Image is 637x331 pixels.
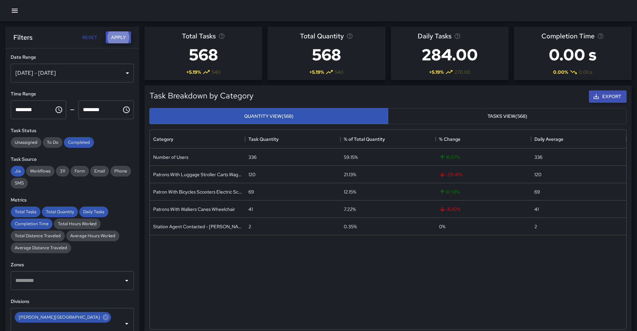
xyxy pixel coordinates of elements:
h3: 568 [300,41,353,68]
div: 311 [56,166,69,177]
span: Form [71,168,89,174]
div: 12.15% [344,189,356,195]
span: Total Tasks [182,31,216,41]
div: 2 [534,223,537,230]
div: Number of Users [153,154,188,160]
div: 21.13% [344,171,356,178]
button: Export [589,90,627,103]
div: 120 [534,171,541,178]
div: Task Quantity [245,130,340,148]
span: Phone [110,168,131,174]
span: -6.82 % [439,206,460,213]
div: [PERSON_NAME][GEOGRAPHIC_DATA] [15,312,111,323]
div: Daily Tasks [79,207,108,217]
div: 336 [248,154,256,160]
div: 41 [248,206,253,213]
div: Patrons With Walkers Canes Wheelchair [153,206,235,213]
span: + 5.19 % [429,69,444,75]
h6: Divisions [11,298,134,305]
h6: Filters [13,32,32,43]
h6: Time Range [11,90,134,98]
div: % Change [436,130,531,148]
div: Total Quantity [42,207,78,217]
div: Average Distance Traveled [11,243,71,253]
div: Station Agent Contacted - BART PD Requested [153,223,242,230]
div: 2 [248,223,251,230]
svg: Total task quantity in the selected period, compared to the previous period. [346,33,353,39]
div: Unassigned [11,137,41,148]
div: To Do [43,137,63,148]
span: Workflows [26,168,55,174]
button: Choose time, selected time is 11:59 PM [120,103,133,116]
button: Open [122,319,131,328]
span: Total Quantity [42,209,78,215]
span: To Do [43,139,63,145]
div: 336 [534,154,542,160]
span: Completed [64,139,94,145]
span: Completion Time [11,221,52,227]
svg: Average number of tasks per day in the selected period, compared to the previous period. [454,33,461,39]
span: Daily Tasks [79,209,108,215]
div: 69 [534,189,540,195]
div: Form [71,166,89,177]
span: 81.58 % [439,189,460,195]
div: Total Hours Worked [54,219,101,229]
div: Jia [11,166,25,177]
span: 540 [335,69,343,75]
svg: Average time taken to complete tasks in the selected period, compared to the previous period. [597,33,604,39]
div: % Change [439,130,460,148]
div: Workflows [26,166,55,177]
div: Total Distance Traveled [11,231,65,241]
div: 7.22% [344,206,356,213]
h3: 568 [182,41,225,68]
div: 69 [248,189,254,195]
div: Patrons With Luggage Stroller Carts Wagons [153,171,242,178]
span: SMS [11,180,28,186]
button: Apply [106,31,131,44]
div: Patron With Bicycles Scooters Electric Scooters [153,189,242,195]
span: 0 % [439,223,445,230]
div: Email [90,166,109,177]
div: Average Hours Worked [66,231,119,241]
span: + 5.19 % [186,69,201,75]
div: Phone [110,166,131,177]
span: Total Tasks [11,209,40,215]
div: Category [153,130,173,148]
h6: Date Range [11,54,134,61]
h6: Task Status [11,127,134,134]
h6: Zones [11,261,134,269]
h6: Metrics [11,197,134,204]
div: Category [150,130,245,148]
div: Completed [64,137,94,148]
div: 59.15% [344,154,358,160]
button: Quantity View(568) [149,108,388,124]
span: 270.00 [454,69,470,75]
span: Unassigned [11,139,41,145]
div: Completion Time [11,219,52,229]
span: Average Hours Worked [66,233,119,239]
span: [PERSON_NAME][GEOGRAPHIC_DATA] [15,313,104,321]
span: Total Distance Traveled [11,233,65,239]
h5: Task Breakdown by Category [149,90,253,101]
div: Total Tasks [11,207,40,217]
h6: Task Source [11,156,134,163]
div: SMS [11,178,28,189]
button: Choose time, selected time is 12:00 AM [52,103,66,116]
span: 311 [56,168,69,174]
h3: 284.00 [418,41,482,68]
span: 540 [212,69,220,75]
div: Task Quantity [248,130,279,148]
span: Jia [11,168,25,174]
span: Average Distance Traveled [11,245,71,251]
span: Total Quantity [300,31,344,41]
button: Tasks View(568) [388,108,627,124]
div: 0.35% [344,223,357,230]
span: Completion Time [541,31,595,41]
button: Open [122,276,131,285]
span: 0.00 % [553,69,568,75]
span: Daily Tasks [418,31,451,41]
div: % of Total Quantity [344,130,385,148]
div: % of Total Quantity [340,130,436,148]
button: Reset [79,31,100,44]
div: 41 [534,206,539,213]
